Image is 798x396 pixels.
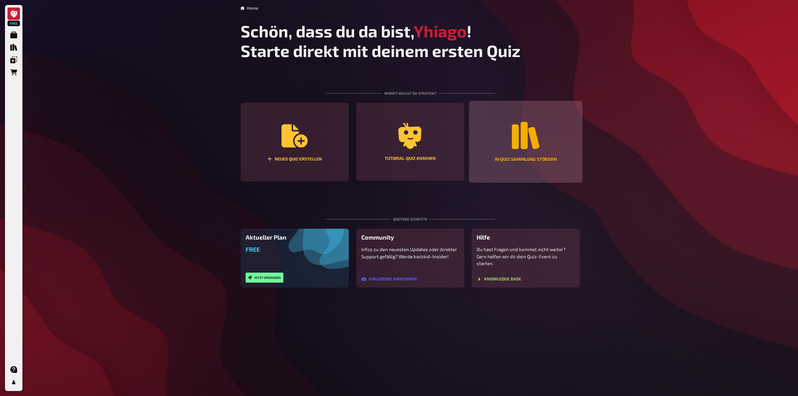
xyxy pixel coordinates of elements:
a: Einladung annehmen [361,277,417,283]
button: Knowledge Base [477,277,521,282]
h3: Community [361,234,459,241]
span: Free [8,21,19,25]
div: Neues Quiz erstellen [267,156,322,161]
li: Home [247,5,258,11]
h1: Schön, dass du da bist, ! Starte direkt mit deinem ersten Quiz [241,21,580,60]
span: Yhiago [414,21,467,41]
div: Womit willst du starten? [325,75,495,103]
a: Knowledge Base [477,277,521,283]
p: Infos zu den neuesten Updates oder direkter Support gefällig? Werde kwizkid-Insider! [361,246,459,260]
div: In Quiz Sammlung stöbern [495,157,557,162]
p: Du hast Fragen und kommst nicht weiter? Gern helfen wir dir dein Quiz-Event zu starten. [477,246,575,267]
button: Tutorial-Quiz ansehen [356,103,464,181]
button: Jetzt upgraden [246,273,283,283]
h3: Aktueller Plan [246,234,344,241]
div: Tutorial-Quiz ansehen [385,156,436,161]
div: Weitere Schritte [325,201,495,229]
button: In Quiz Sammlung stöbern [469,101,583,183]
button: Einladung annehmen [361,277,417,282]
span: Free [246,246,260,253]
h3: Hilfe [477,234,575,241]
a: In Quiz Sammlung stöbern [472,103,580,181]
button: Neues Quiz erstellen [241,103,349,181]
